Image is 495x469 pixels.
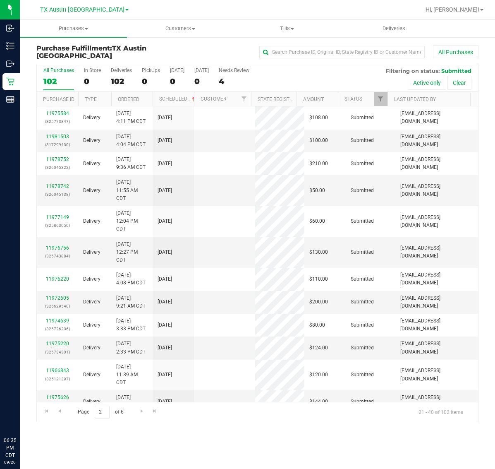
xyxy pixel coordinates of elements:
a: 11981503 [46,134,69,139]
div: 102 [43,77,74,86]
span: [DATE] 11:55 AM CDT [116,178,148,202]
span: [DATE] [158,344,172,352]
a: State Registry ID [258,96,301,102]
span: [DATE] 3:33 PM CDT [116,317,146,333]
a: 11976220 [46,276,69,282]
span: $100.00 [309,137,328,144]
span: Deliveries [371,25,416,32]
span: $130.00 [309,248,328,256]
div: 0 [142,77,160,86]
a: Go to the previous page [53,406,65,417]
span: Submitted [351,137,374,144]
div: 4 [219,77,249,86]
span: Submitted [351,398,374,406]
span: $110.00 [309,275,328,283]
span: [EMAIL_ADDRESS][DOMAIN_NAME] [400,214,473,229]
div: In Store [84,67,101,73]
span: Delivery [83,371,100,379]
input: 2 [95,406,110,418]
span: Submitted [351,160,374,168]
a: 11978742 [46,183,69,189]
iframe: Resource center unread badge [24,402,34,411]
span: Customers [127,25,234,32]
a: Amount [303,96,324,102]
span: [DATE] 11:39 AM CDT [116,363,148,387]
a: 11972605 [46,295,69,301]
span: $210.00 [309,160,328,168]
div: 0 [170,77,184,86]
span: $124.00 [309,344,328,352]
span: $108.00 [309,114,328,122]
span: TX Austin [GEOGRAPHIC_DATA] [36,44,146,60]
span: [DATE] [158,160,172,168]
div: 0 [84,77,101,86]
a: Go to the last page [149,406,161,417]
span: Submitted [351,275,374,283]
iframe: Resource center [8,403,33,428]
div: Deliveries [111,67,132,73]
a: Purchase ID [43,96,74,102]
span: [DATE] 9:36 AM CDT [116,156,146,171]
span: [DATE] 3:02 PM CDT [116,394,146,409]
span: [EMAIL_ADDRESS][DOMAIN_NAME] [400,183,473,198]
inline-svg: Outbound [6,60,14,68]
span: Hi, [PERSON_NAME]! [426,6,479,13]
p: (325121397) [42,375,73,383]
span: [DATE] [158,298,172,306]
div: Needs Review [219,67,249,73]
button: Active only [408,76,446,90]
a: Go to the next page [136,406,148,417]
span: Purchases [20,25,127,32]
div: [DATE] [170,67,184,73]
span: Delivery [83,160,100,168]
span: [EMAIL_ADDRESS][DOMAIN_NAME] [400,367,473,382]
span: [DATE] [158,217,172,225]
a: Go to the first page [41,406,53,417]
span: [DATE] 4:11 PM CDT [116,110,146,125]
p: (325743884) [42,252,73,260]
span: Submitted [351,217,374,225]
a: Ordered [118,96,139,102]
span: Submitted [351,248,374,256]
p: (317299430) [42,141,73,149]
span: [DATE] 12:27 PM CDT [116,241,148,265]
span: Delivery [83,298,100,306]
p: (325629540) [42,302,73,310]
p: (326045138) [42,190,73,198]
a: 11975584 [46,111,69,116]
span: Delivery [83,321,100,329]
span: [DATE] 4:08 PM CDT [116,271,146,287]
span: Delivery [83,187,100,195]
p: 06:35 PM CDT [4,437,16,459]
p: (325773847) [42,118,73,125]
a: Scheduled [159,96,197,102]
p: (326045322) [42,164,73,171]
span: Delivery [83,248,100,256]
span: Delivery [83,398,100,406]
span: [EMAIL_ADDRESS][DOMAIN_NAME] [400,294,473,310]
a: Last Updated By [394,96,436,102]
inline-svg: Inventory [6,42,14,50]
span: Page of 6 [71,406,130,418]
button: All Purchases [433,45,478,59]
div: 102 [111,77,132,86]
span: Submitted [351,371,374,379]
span: Filtering on status: [386,67,440,74]
span: [EMAIL_ADDRESS][DOMAIN_NAME] [400,394,473,409]
span: $60.00 [309,217,325,225]
span: [EMAIL_ADDRESS][DOMAIN_NAME] [400,156,473,171]
span: $144.00 [309,398,328,406]
span: [EMAIL_ADDRESS][DOMAIN_NAME] [400,133,473,149]
a: Status [344,96,362,102]
a: 11966843 [46,368,69,373]
a: Tills [234,20,341,37]
inline-svg: Inbound [6,24,14,32]
a: Deliveries [341,20,448,37]
span: [DATE] [158,187,172,195]
span: Submitted [351,187,374,195]
span: $120.00 [309,371,328,379]
a: Filter [374,92,387,106]
span: [EMAIL_ADDRESS][DOMAIN_NAME] [400,317,473,333]
a: Filter [237,92,251,106]
button: Clear [447,76,471,90]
